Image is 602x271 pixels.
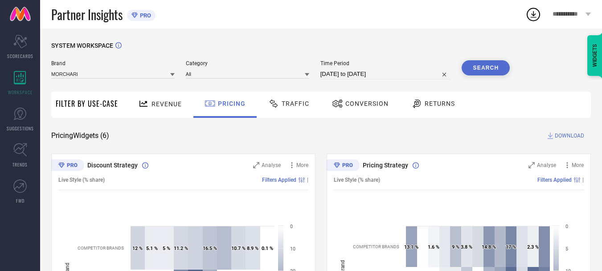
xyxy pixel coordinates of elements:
[320,69,451,79] input: Select time period
[425,100,455,107] span: Returns
[56,98,118,109] span: Filter By Use-Case
[506,244,516,250] text: 17 %
[334,177,380,183] span: Live Style (% share)
[51,42,113,49] span: SYSTEM WORKSPACE
[51,159,84,173] div: Premium
[186,60,309,67] span: Category
[462,60,510,75] button: Search
[203,246,217,251] text: 16.5 %
[525,6,541,22] div: Open download list
[296,162,308,168] span: More
[174,246,188,251] text: 11.2 %
[327,159,360,173] div: Premium
[12,161,28,168] span: TRENDS
[138,12,151,19] span: PRO
[537,162,556,168] span: Analyse
[482,244,496,250] text: 14.8 %
[51,60,175,67] span: Brand
[132,246,143,251] text: 12 %
[537,177,572,183] span: Filters Applied
[146,246,158,251] text: 5.1 %
[87,162,138,169] span: Discount Strategy
[51,5,123,24] span: Partner Insights
[16,197,25,204] span: FWD
[428,244,439,250] text: 1.6 %
[565,224,568,229] text: 0
[452,244,459,250] text: 9 %
[582,177,584,183] span: |
[262,162,281,168] span: Analyse
[218,100,246,107] span: Pricing
[565,246,568,252] text: 5
[528,162,535,168] svg: Zoom
[461,244,472,250] text: 3.8 %
[345,100,389,107] span: Conversion
[163,246,170,251] text: 5 %
[290,246,295,252] text: 10
[253,162,259,168] svg: Zoom
[7,53,33,59] span: SCORECARDS
[247,246,258,251] text: 8.9 %
[307,177,308,183] span: |
[231,246,246,251] text: 10.7 %
[51,131,109,140] span: Pricing Widgets ( 6 )
[572,162,584,168] span: More
[363,162,408,169] span: Pricing Strategy
[8,89,33,96] span: WORKSPACE
[152,100,182,108] span: Revenue
[527,244,539,250] text: 2.3 %
[555,131,584,140] span: DOWNLOAD
[7,125,34,132] span: SUGGESTIONS
[58,177,105,183] span: Live Style (% share)
[262,177,296,183] span: Filters Applied
[282,100,309,107] span: Traffic
[290,224,293,229] text: 0
[404,244,418,250] text: 13.1 %
[353,244,399,249] text: COMPETITOR BRANDS
[320,60,451,67] span: Time Period
[78,246,124,250] text: COMPETITOR BRANDS
[262,246,273,251] text: 0.1 %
